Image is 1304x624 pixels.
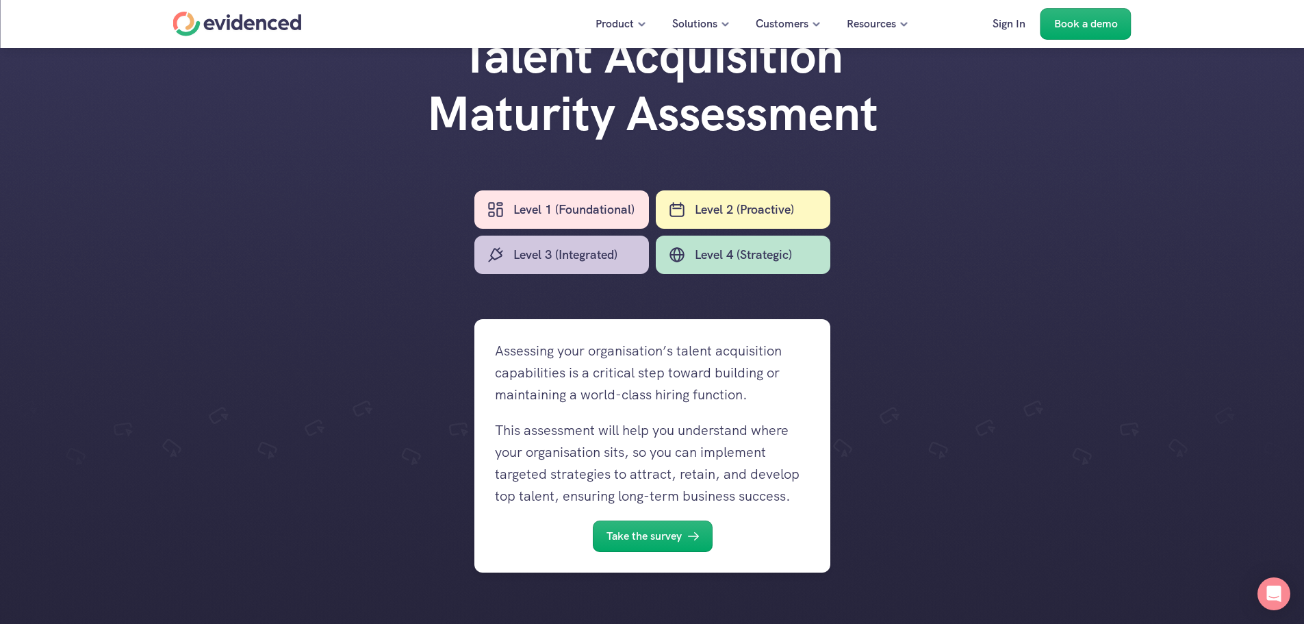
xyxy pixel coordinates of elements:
[756,15,808,33] p: Customers
[695,245,792,265] p: Level 4 (Strategic)
[847,15,896,33] p: Resources
[924,8,977,40] a: Pricing
[1054,15,1118,33] p: Book a demo
[495,340,810,405] p: Assessing your organisation’s talent acquisition capabilities is a critical step toward building ...
[672,15,717,33] p: Solutions
[596,15,634,33] p: Product
[934,15,967,33] p: Pricing
[1040,8,1132,40] a: Book a demo
[592,521,712,552] a: Take the survey
[993,15,1025,33] p: Sign In
[495,419,810,507] p: This assessment will help you understand where your organisation sits, so you can implement targe...
[982,8,1036,40] a: Sign In
[379,27,926,142] h1: Talent Acquisition Maturity Assessment
[173,12,302,36] a: Home
[695,200,794,220] p: Level 2 (Proactive)
[606,527,681,545] p: Take the survey
[513,200,635,220] p: Level 1 (Foundational)
[513,245,617,265] p: Level 3 (Integrated)
[1257,577,1290,610] div: Open Intercom Messenger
